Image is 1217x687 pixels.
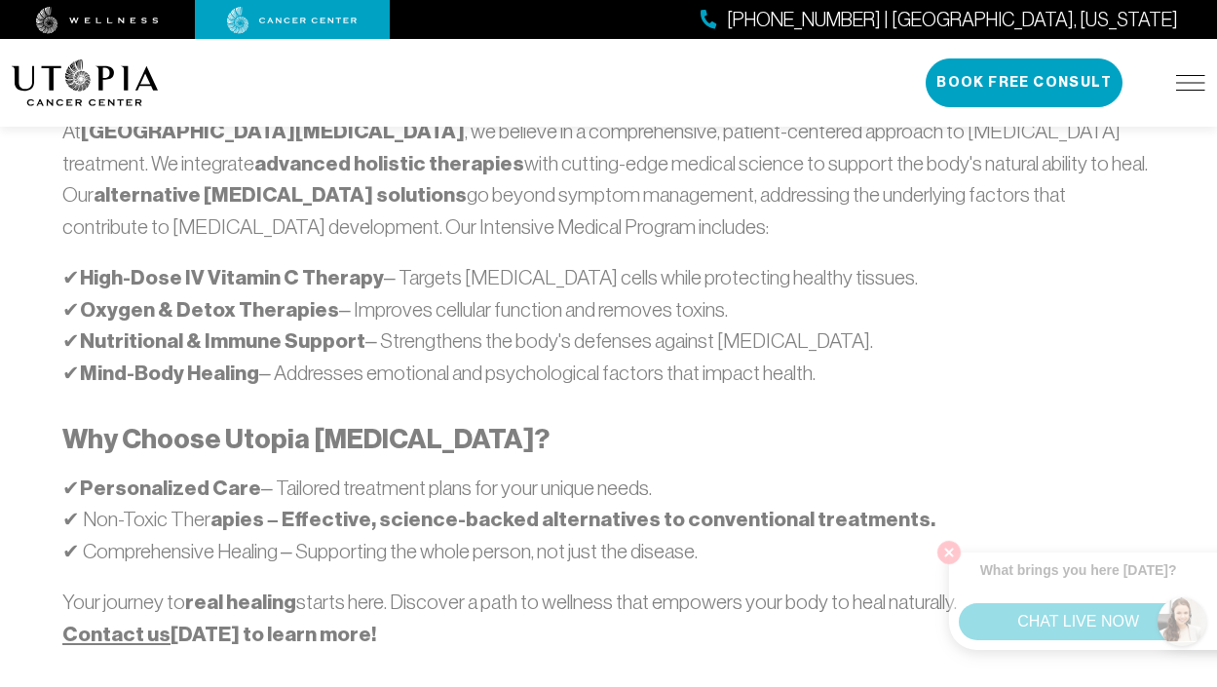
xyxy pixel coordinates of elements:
button: Book Free Consult [926,58,1122,107]
strong: Oxygen & Detox Therapies [80,297,339,323]
strong: advanced holistic therapies [254,151,524,176]
img: logo [12,59,159,106]
img: wellness [36,7,159,34]
strong: Nutritional & Immune Support [80,328,365,354]
img: cancer center [227,7,358,34]
p: At , we believe in a comprehensive, patient-centered approach to [MEDICAL_DATA] treatment. We int... [62,116,1155,242]
p: ✔ – Tailored treatment plans for your unique needs. ✔ Non-Toxic Ther ✔ Comprehensive Healing – Su... [62,473,1155,567]
strong: real healing [185,590,296,615]
strong: Personalized Care [80,476,261,501]
strong: apies – Effective, science-backed alternatives to conventional treatments. [210,507,935,532]
p: ✔ – Targets [MEDICAL_DATA] cells while protecting healthy tissues. ✔ – Improves cellular function... [62,262,1155,389]
p: Your journey to starts here. Discover a path to wellness that empowers your body to heal naturally. [62,587,1155,650]
img: icon-hamburger [1176,75,1205,91]
strong: Mind-Body Healing [80,361,259,386]
strong: Why Choose Utopia [MEDICAL_DATA]? [62,423,550,455]
strong: alternative [MEDICAL_DATA] solutions [94,182,467,208]
span: [PHONE_NUMBER] | [GEOGRAPHIC_DATA], [US_STATE] [727,6,1178,34]
strong: High-Dose IV Vitamin C Therapy [80,265,384,290]
a: [PHONE_NUMBER] | [GEOGRAPHIC_DATA], [US_STATE] [701,6,1178,34]
a: Contact us [62,622,171,647]
strong: [GEOGRAPHIC_DATA][MEDICAL_DATA] [81,119,465,144]
strong: [DATE] to learn more! [62,622,376,647]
